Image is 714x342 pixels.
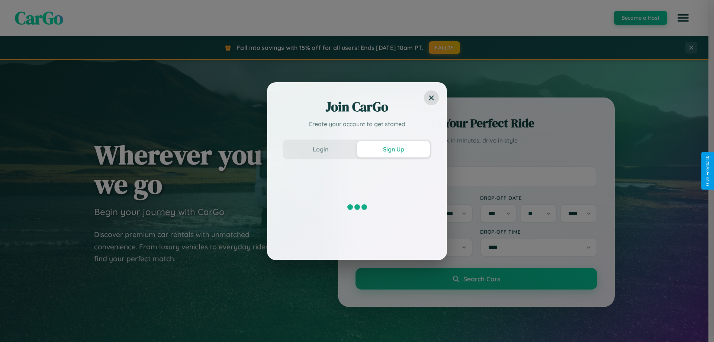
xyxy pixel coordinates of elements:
div: Give Feedback [705,156,710,186]
h2: Join CarGo [283,98,431,116]
button: Login [284,141,357,157]
p: Create your account to get started [283,119,431,128]
button: Sign Up [357,141,430,157]
iframe: Intercom live chat [7,317,25,335]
